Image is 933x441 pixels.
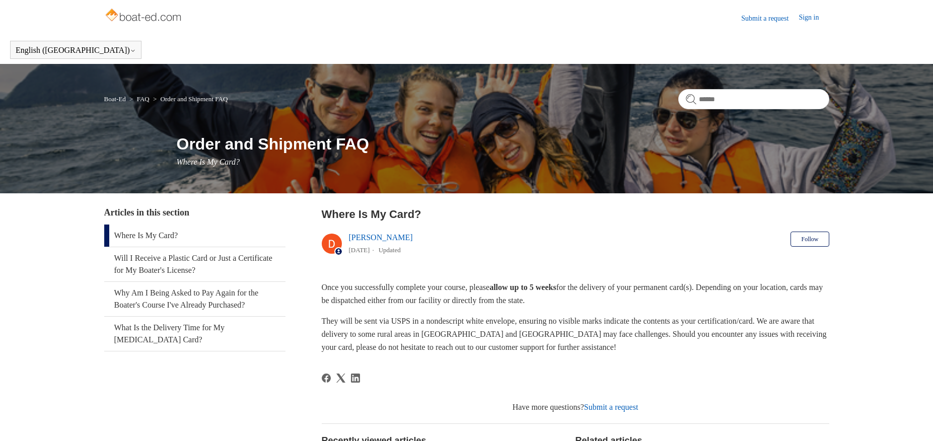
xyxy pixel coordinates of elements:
a: Where Is My Card? [104,225,285,247]
button: English ([GEOGRAPHIC_DATA]) [16,46,136,55]
strong: allow up to 5 weeks [489,283,556,291]
span: Where Is My Card? [177,158,240,166]
h2: Where Is My Card? [322,206,829,223]
a: Boat-Ed [104,95,126,103]
a: X Corp [336,374,345,383]
svg: Share this page on X Corp [336,374,345,383]
a: LinkedIn [351,374,360,383]
div: Have more questions? [322,401,829,413]
time: 04/15/2024, 17:31 [349,246,370,254]
a: Will I Receive a Plastic Card or Just a Certificate for My Boater's License? [104,247,285,281]
img: Boat-Ed Help Center home page [104,6,184,26]
svg: Share this page on Facebook [322,374,331,383]
a: FAQ [137,95,150,103]
a: Sign in [799,12,829,24]
svg: Share this page on LinkedIn [351,374,360,383]
a: Submit a request [584,403,638,411]
a: Why Am I Being Asked to Pay Again for the Boater's Course I've Already Purchased? [104,282,285,316]
li: FAQ [127,95,151,103]
button: Follow Article [791,232,829,247]
li: Boat-Ed [104,95,128,103]
a: Order and Shipment FAQ [161,95,228,103]
li: Updated [379,246,401,254]
a: What Is the Delivery Time for My [MEDICAL_DATA] Card? [104,317,285,351]
a: Submit a request [741,13,799,24]
h1: Order and Shipment FAQ [177,132,829,156]
input: Search [678,89,829,109]
a: [PERSON_NAME] [349,233,413,242]
p: Once you successfully complete your course, please for the delivery of your permanent card(s). De... [322,281,829,307]
p: They will be sent via USPS in a nondescript white envelope, ensuring no visible marks indicate th... [322,315,829,353]
a: Facebook [322,374,331,383]
li: Order and Shipment FAQ [151,95,228,103]
span: Articles in this section [104,207,189,217]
